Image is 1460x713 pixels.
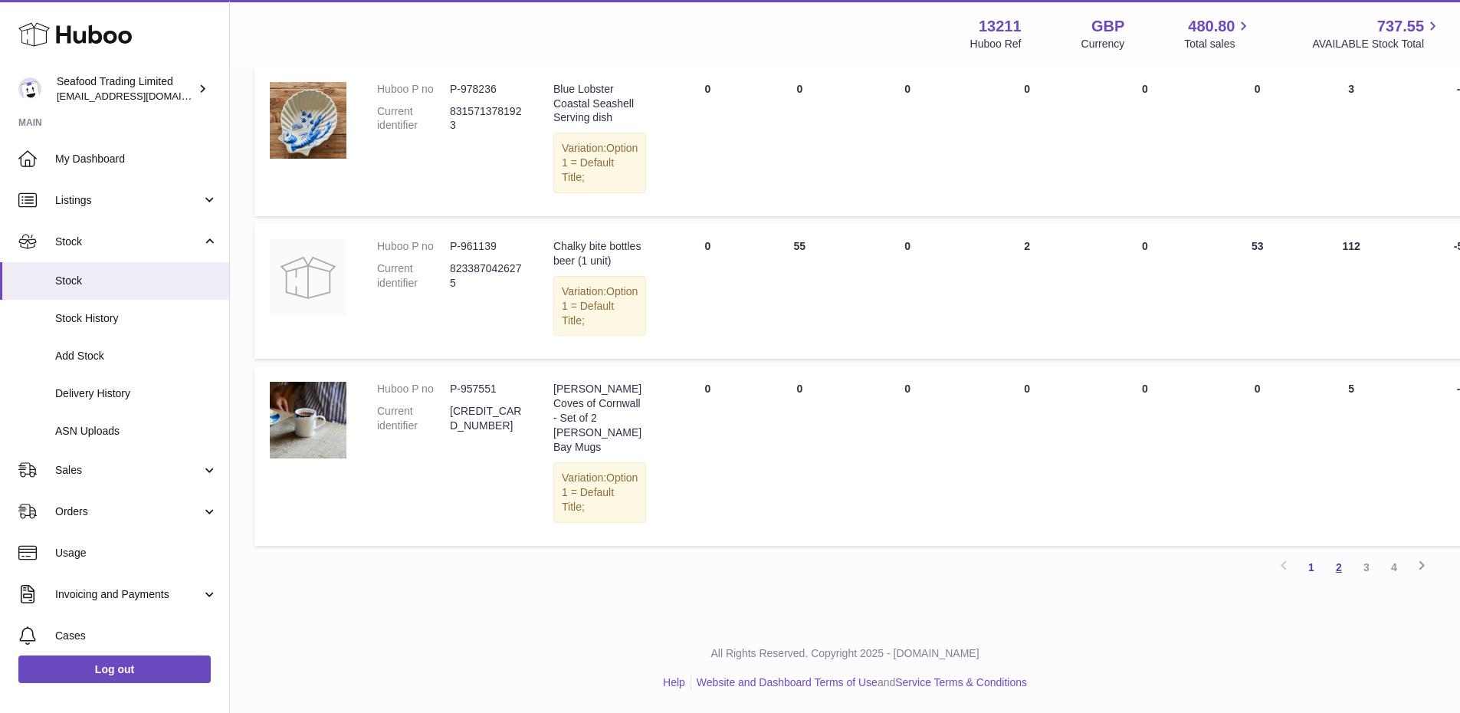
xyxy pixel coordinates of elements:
[270,82,346,159] img: product image
[663,676,685,688] a: Help
[55,629,218,643] span: Cases
[553,82,646,126] div: Blue Lobster Coastal Seashell Serving dish
[661,67,753,216] td: 0
[1312,16,1442,51] a: 737.55 AVAILABLE Stock Total
[1377,16,1424,37] span: 737.55
[377,104,450,133] dt: Current identifier
[553,382,646,454] div: [PERSON_NAME] Coves of Cornwall - Set of 2 [PERSON_NAME] Bay Mugs
[895,676,1027,688] a: Service Terms & Conditions
[553,462,646,523] div: Variation:
[55,386,218,401] span: Delivery History
[450,104,523,133] dd: 8315713781923
[1091,16,1124,37] strong: GBP
[377,239,450,254] dt: Huboo P no
[377,261,450,291] dt: Current identifier
[691,675,1027,690] li: and
[1184,37,1252,51] span: Total sales
[1081,37,1125,51] div: Currency
[1312,37,1442,51] span: AVAILABLE Stock Total
[562,472,638,513] span: Option 1 = Default Title;
[18,655,211,683] a: Log out
[553,276,646,337] div: Variation:
[845,366,970,545] td: 0
[450,82,523,97] dd: P-978236
[979,16,1022,37] strong: 13211
[1206,366,1310,545] td: 0
[697,676,878,688] a: Website and Dashboard Terms of Use
[970,67,1084,216] td: 0
[1380,554,1408,581] a: 4
[55,193,202,208] span: Listings
[1310,366,1393,545] td: 5
[55,152,218,166] span: My Dashboard
[450,261,523,291] dd: 8233870426275
[661,366,753,545] td: 0
[377,404,450,433] dt: Current identifier
[450,239,523,254] dd: P-961139
[377,382,450,396] dt: Huboo P no
[970,224,1084,359] td: 2
[1142,240,1148,252] span: 0
[553,239,646,268] div: Chalky bite bottles beer (1 unit)
[55,235,202,249] span: Stock
[242,646,1448,661] p: All Rights Reserved. Copyright 2025 - [DOMAIN_NAME]
[562,285,638,327] span: Option 1 = Default Title;
[845,224,970,359] td: 0
[55,504,202,519] span: Orders
[1206,224,1310,359] td: 53
[450,404,523,433] dd: [CREDIT_CARD_NUMBER]
[562,142,638,183] span: Option 1 = Default Title;
[1142,383,1148,395] span: 0
[1206,67,1310,216] td: 0
[1142,83,1148,95] span: 0
[55,546,218,560] span: Usage
[1325,554,1353,581] a: 2
[18,77,41,100] img: online@rickstein.com
[55,274,218,288] span: Stock
[270,239,346,316] img: product image
[1353,554,1380,581] a: 3
[753,67,845,216] td: 0
[450,382,523,396] dd: P-957551
[57,90,225,102] span: [EMAIL_ADDRESS][DOMAIN_NAME]
[553,133,646,193] div: Variation:
[55,424,218,439] span: ASN Uploads
[1310,224,1393,359] td: 112
[1298,554,1325,581] a: 1
[55,349,218,363] span: Add Stock
[845,67,970,216] td: 0
[1188,16,1235,37] span: 480.80
[753,366,845,545] td: 0
[377,82,450,97] dt: Huboo P no
[55,463,202,478] span: Sales
[970,37,1022,51] div: Huboo Ref
[1310,67,1393,216] td: 3
[753,224,845,359] td: 55
[1184,16,1252,51] a: 480.80 Total sales
[970,366,1084,545] td: 0
[55,587,202,602] span: Invoicing and Payments
[661,224,753,359] td: 0
[57,74,195,103] div: Seafood Trading Limited
[270,382,346,458] img: product image
[55,311,218,326] span: Stock History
